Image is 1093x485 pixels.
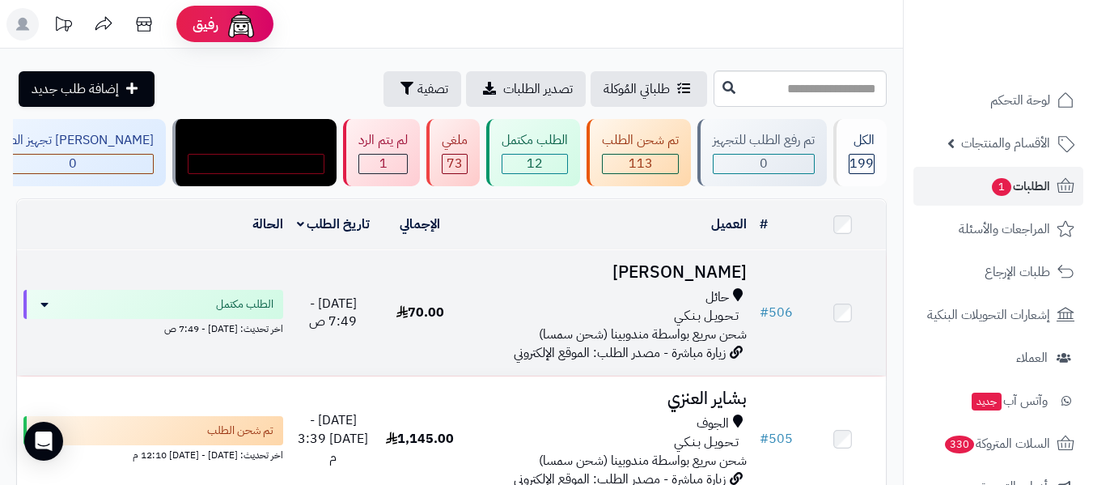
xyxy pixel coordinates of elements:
[602,131,679,150] div: تم شحن الطلب
[502,131,568,150] div: الطلب مكتمل
[386,429,454,449] span: 1,145.00
[470,263,747,282] h3: [PERSON_NAME]
[169,119,340,186] a: مندوب توصيل داخل الرياض 0
[945,436,974,453] span: 330
[298,411,368,467] span: [DATE] - [DATE] 3:39 م
[583,119,694,186] a: تم شحن الطلب 113
[760,303,769,322] span: #
[705,288,729,307] span: حائل
[913,81,1083,120] a: لوحة التحكم
[913,424,1083,463] a: السلات المتروكة330
[913,167,1083,206] a: الطلبات1
[483,119,583,186] a: الطلب مكتمل 12
[992,178,1011,196] span: 1
[503,79,573,99] span: تصدير الطلبات
[502,155,567,173] div: 12
[193,15,218,34] span: رفيق
[400,215,440,234] a: الإجمالي
[760,215,768,234] a: #
[309,294,357,332] span: [DATE] - 7:49 ص
[359,155,407,173] div: 1
[913,296,1083,334] a: إشعارات التحويلات البنكية
[32,79,119,99] span: إضافة طلب جديد
[697,415,729,433] span: الجوف
[943,432,1050,455] span: السلات المتروكة
[927,304,1050,326] span: إشعارات التحويلات البنكية
[43,8,83,45] a: تحديثات المنصة
[539,325,747,344] span: شحن سريع بواسطة مندوبينا (شحن سمسا)
[207,423,273,439] span: تم شحن الطلب
[225,8,257,40] img: ai-face.png
[674,433,739,452] span: تـحـويـل بـنـكـي
[760,429,793,449] a: #505
[24,422,63,461] div: Open Intercom Messenger
[19,71,155,107] a: إضافة طلب جديد
[713,131,815,150] div: تم رفع الطلب للتجهيز
[674,307,739,325] span: تـحـويـل بـنـكـي
[358,131,408,150] div: لم يتم الرد
[383,71,461,107] button: تصفية
[417,79,448,99] span: تصفية
[972,393,1002,411] span: جديد
[189,155,324,173] div: 0
[849,131,875,150] div: الكل
[447,154,463,173] span: 73
[913,381,1083,420] a: وآتس آبجديد
[514,343,726,363] span: زيارة مباشرة - مصدر الطلب: الموقع الإلكتروني
[527,154,543,173] span: 12
[423,119,483,186] a: ملغي 73
[466,71,586,107] a: تصدير الطلبات
[470,389,747,408] h3: بشاير العنزي
[603,155,678,173] div: 113
[443,155,467,173] div: 73
[591,71,707,107] a: طلباتي المُوكلة
[760,154,768,173] span: 0
[990,89,1050,112] span: لوحة التحكم
[959,218,1050,240] span: المراجعات والأسئلة
[539,451,747,470] span: شحن سريع بواسطة مندوبينا (شحن سمسا)
[69,154,77,173] span: 0
[985,261,1050,283] span: طلبات الإرجاع
[830,119,890,186] a: الكل199
[760,303,793,322] a: #506
[23,319,283,336] div: اخر تحديث: [DATE] - 7:49 ص
[1016,347,1048,369] span: العملاء
[604,79,670,99] span: طلباتي المُوكلة
[714,155,814,173] div: 0
[23,445,283,462] div: اخر تحديث: [DATE] - [DATE] 12:10 م
[188,131,324,150] div: مندوب توصيل داخل الرياض
[694,119,830,186] a: تم رفع الطلب للتجهيز 0
[913,253,1083,291] a: طلبات الإرجاع
[913,338,1083,377] a: العملاء
[711,215,747,234] a: العميل
[442,131,468,150] div: ملغي
[983,45,1078,79] img: logo-2.png
[216,296,273,313] span: الطلب مكتمل
[396,303,444,322] span: 70.00
[990,175,1050,198] span: الطلبات
[252,154,261,173] span: 0
[379,154,388,173] span: 1
[849,154,874,173] span: 199
[760,429,769,449] span: #
[252,215,283,234] a: الحالة
[913,210,1083,249] a: المراجعات والأسئلة
[629,154,653,173] span: 113
[297,215,371,234] a: تاريخ الطلب
[970,389,1048,412] span: وآتس آب
[340,119,423,186] a: لم يتم الرد 1
[961,132,1050,155] span: الأقسام والمنتجات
